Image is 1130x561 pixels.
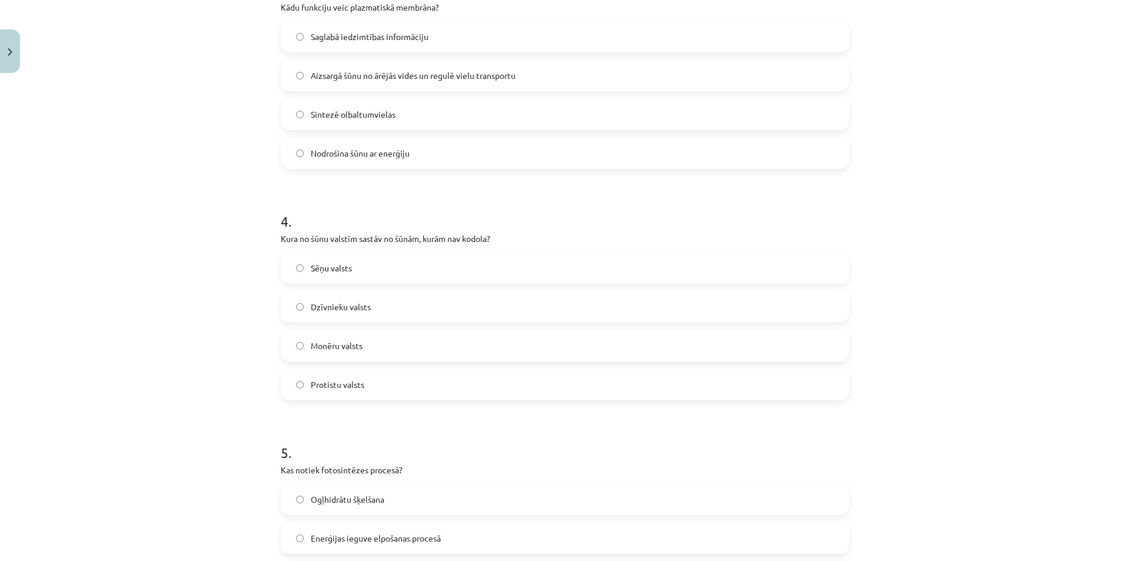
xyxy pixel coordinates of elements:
span: Monēru valsts [311,340,363,352]
p: Kas notiek fotosintēzes procesā? [281,464,849,476]
h1: 4 . [281,192,849,229]
input: Saglabā iedzimtības informāciju [296,33,304,41]
h1: 5 . [281,424,849,460]
img: icon-close-lesson-0947bae3869378f0d4975bcd49f059093ad1ed9edebbc8119c70593378902aed.svg [8,48,12,56]
p: Kura no šūnu valstīm sastāv no šūnām, kurām nav kodola? [281,233,849,245]
span: Dzīvnieku valsts [311,301,371,313]
span: Protistu valsts [311,379,364,391]
span: Sintezē olbaltumvielas [311,108,395,121]
input: Monēru valsts [296,342,304,350]
span: Ogļhidrātu šķelšana [311,493,384,506]
input: Sintezē olbaltumvielas [296,111,304,118]
span: Aizsargā šūnu no ārējās vides un regulē vielu transportu [311,69,516,82]
span: Enerģijas ieguve elpošanas procesā [311,532,441,545]
input: Protistu valsts [296,381,304,389]
input: Ogļhidrātu šķelšana [296,496,304,503]
input: Aizsargā šūnu no ārējās vides un regulē vielu transportu [296,72,304,79]
span: Saglabā iedzimtības informāciju [311,31,428,43]
span: Nodrošina šūnu ar enerģiju [311,147,410,160]
input: Sēņu valsts [296,264,304,272]
span: Sēņu valsts [311,262,352,274]
input: Enerģijas ieguve elpošanas procesā [296,535,304,542]
p: Kādu funkciju veic plazmatiskā membrāna? [281,1,849,14]
input: Nodrošina šūnu ar enerģiju [296,150,304,157]
input: Dzīvnieku valsts [296,303,304,311]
